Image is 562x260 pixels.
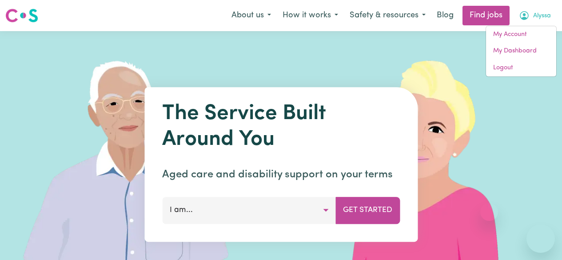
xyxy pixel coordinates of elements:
button: Safety & resources [344,6,431,25]
span: Alyssa [533,11,551,21]
a: My Dashboard [486,43,556,60]
a: Logout [486,60,556,76]
button: My Account [513,6,557,25]
a: Blog [431,6,459,25]
div: My Account [486,26,557,77]
img: Careseekers logo [5,8,38,24]
h1: The Service Built Around You [162,101,400,152]
p: Aged care and disability support on your terms [162,167,400,183]
button: About us [226,6,277,25]
iframe: Close message [480,203,498,221]
button: I am... [162,197,336,224]
button: Get Started [335,197,400,224]
a: My Account [486,26,556,43]
iframe: Button to launch messaging window [526,224,555,253]
button: How it works [277,6,344,25]
a: Careseekers logo [5,5,38,26]
a: Find jobs [462,6,510,25]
